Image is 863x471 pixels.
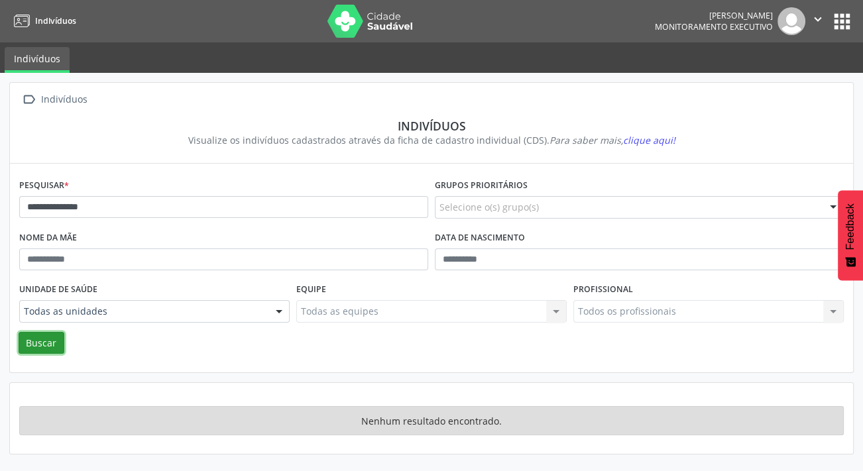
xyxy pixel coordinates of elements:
div: [PERSON_NAME] [655,10,773,21]
i: Para saber mais, [549,134,675,146]
label: Unidade de saúde [19,280,97,300]
i:  [811,12,825,26]
button:  [805,7,831,35]
label: Profissional [573,280,633,300]
label: Equipe [296,280,326,300]
span: clique aqui! [623,134,675,146]
div: Nenhum resultado encontrado. [19,406,844,435]
div: Visualize os indivíduos cadastrados através da ficha de cadastro individual (CDS). [29,133,834,147]
span: Feedback [844,203,856,250]
div: Indivíduos [29,119,834,133]
label: Grupos prioritários [435,176,528,196]
img: img [777,7,805,35]
span: Todas as unidades [24,305,262,318]
label: Data de nascimento [435,228,525,248]
span: Selecione o(s) grupo(s) [439,200,539,214]
label: Pesquisar [19,176,69,196]
label: Nome da mãe [19,228,77,248]
a:  Indivíduos [19,90,89,109]
button: Buscar [19,332,64,354]
span: Monitoramento Executivo [655,21,773,32]
span: Indivíduos [35,15,76,26]
i:  [19,90,38,109]
a: Indivíduos [9,10,76,32]
button: Feedback - Mostrar pesquisa [838,190,863,280]
a: Indivíduos [5,47,70,73]
button: apps [831,10,854,33]
div: Indivíduos [38,90,89,109]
